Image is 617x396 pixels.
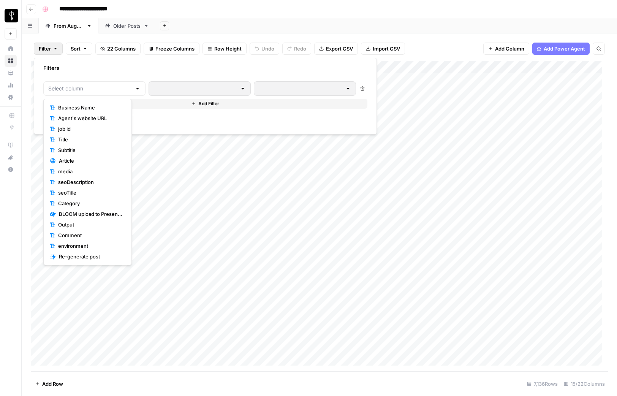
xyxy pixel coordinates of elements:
button: Import CSV [361,43,405,55]
button: Redo [282,43,311,55]
a: From [DATE] [39,18,98,33]
a: Home [5,43,17,55]
button: Row Height [203,43,247,55]
div: 7,136 Rows [524,378,561,390]
button: Workspace: LP Production Workloads [5,6,17,25]
button: What's new? [5,151,17,163]
span: Add Power Agent [544,45,585,52]
span: Redo [294,45,306,52]
span: BLOOM upload to Presence (after Human Review) [59,210,122,218]
button: Filter [34,43,63,55]
img: LP Production Workloads Logo [5,9,18,22]
button: Add Column [483,43,529,55]
a: Usage [5,79,17,91]
a: Your Data [5,67,17,79]
span: Category [58,200,122,207]
span: Business Name [58,104,122,111]
span: Agent's website URL [58,114,122,122]
span: seoTitle [58,189,122,196]
button: Freeze Columns [144,43,199,55]
span: Filter [39,45,51,52]
span: environment [58,242,122,250]
span: Comment [58,231,122,239]
span: Subtitle [58,146,122,154]
span: Sort [71,45,81,52]
button: Add Filter [43,99,367,109]
a: Browse [5,55,17,67]
span: seoDescription [58,178,122,186]
span: Add Column [495,45,524,52]
span: Add Filter [198,100,219,107]
div: 15/22 Columns [561,378,608,390]
span: Freeze Columns [155,45,195,52]
div: Older Posts [113,22,141,30]
span: media [58,168,122,175]
button: 22 Columns [95,43,141,55]
button: Sort [66,43,92,55]
button: Export CSV [314,43,358,55]
a: Older Posts [98,18,155,33]
span: Import CSV [373,45,400,52]
div: What's new? [5,152,16,163]
div: Filters [37,61,373,75]
button: Help + Support [5,163,17,176]
span: Title [58,136,122,143]
input: Select column [48,85,131,92]
span: Export CSV [326,45,353,52]
span: job id [58,125,122,133]
span: Article [59,157,122,165]
a: AirOps Academy [5,139,17,151]
span: Row Height [214,45,242,52]
span: 22 Columns [107,45,136,52]
span: Add Row [42,380,63,388]
div: From [DATE] [54,22,84,30]
span: Output [58,221,122,228]
span: Re-generate post [59,253,122,260]
span: Undo [261,45,274,52]
button: Add Power Agent [532,43,590,55]
button: Undo [250,43,279,55]
button: Add Row [31,378,68,390]
div: Filter [34,58,377,135]
a: Settings [5,91,17,103]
